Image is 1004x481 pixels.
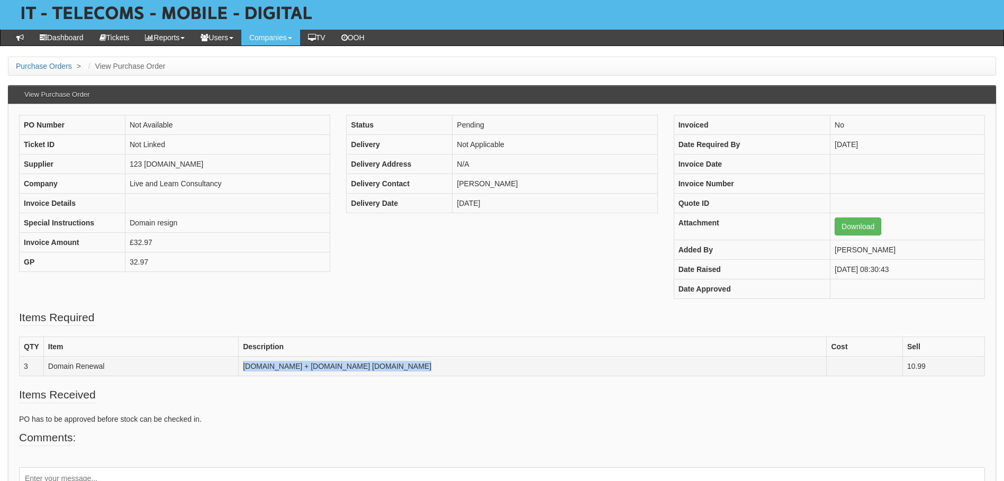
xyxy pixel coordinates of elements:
[347,194,453,213] th: Delivery Date
[453,135,657,155] td: Not Applicable
[347,174,453,194] th: Delivery Contact
[674,115,830,135] th: Invoiced
[300,30,333,46] a: TV
[20,213,125,233] th: Special Instructions
[20,135,125,155] th: Ticket ID
[830,240,985,260] td: [PERSON_NAME]
[125,174,330,194] td: Live and Learn Consultancy
[453,194,657,213] td: [DATE]
[674,194,830,213] th: Quote ID
[20,233,125,252] th: Invoice Amount
[92,30,138,46] a: Tickets
[674,240,830,260] th: Added By
[453,115,657,135] td: Pending
[74,62,84,70] span: >
[43,337,238,357] th: Item
[453,155,657,174] td: N/A
[674,260,830,279] th: Date Raised
[674,174,830,194] th: Invoice Number
[125,233,330,252] td: £32.97
[125,213,330,233] td: Domain resign
[125,155,330,174] td: 123 [DOMAIN_NAME]
[16,62,72,70] a: Purchase Orders
[239,357,827,376] td: [DOMAIN_NAME] + [DOMAIN_NAME] [DOMAIN_NAME]
[20,155,125,174] th: Supplier
[125,135,330,155] td: Not Linked
[20,357,44,376] td: 3
[19,86,95,104] h3: View Purchase Order
[347,155,453,174] th: Delivery Address
[453,174,657,194] td: [PERSON_NAME]
[827,337,902,357] th: Cost
[347,135,453,155] th: Delivery
[19,414,985,424] p: PO has to be approved before stock can be checked in.
[125,252,330,272] td: 32.97
[830,260,985,279] td: [DATE] 08:30:43
[674,155,830,174] th: Invoice Date
[20,252,125,272] th: GP
[43,357,238,376] td: Domain Renewal
[674,135,830,155] th: Date Required By
[347,115,453,135] th: Status
[835,217,881,235] a: Download
[333,30,373,46] a: OOH
[20,194,125,213] th: Invoice Details
[20,337,44,357] th: QTY
[137,30,193,46] a: Reports
[902,357,984,376] td: 10.99
[830,135,985,155] td: [DATE]
[125,115,330,135] td: Not Available
[674,213,830,240] th: Attachment
[19,430,76,446] legend: Comments:
[241,30,300,46] a: Companies
[32,30,92,46] a: Dashboard
[902,337,984,357] th: Sell
[830,115,985,135] td: No
[19,387,96,403] legend: Items Received
[20,174,125,194] th: Company
[20,115,125,135] th: PO Number
[86,61,166,71] li: View Purchase Order
[674,279,830,299] th: Date Approved
[19,310,94,326] legend: Items Required
[193,30,241,46] a: Users
[239,337,827,357] th: Description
